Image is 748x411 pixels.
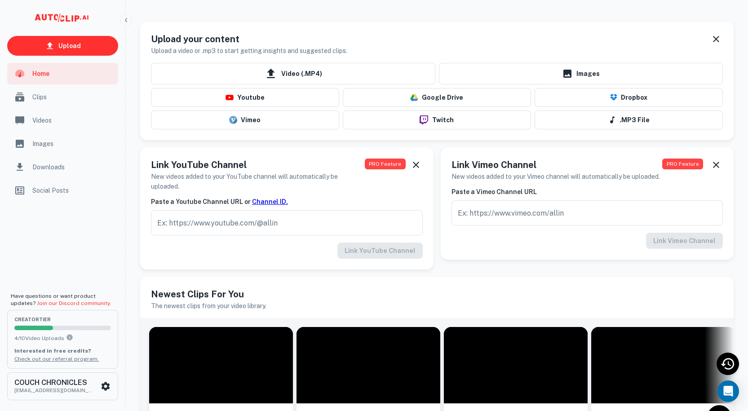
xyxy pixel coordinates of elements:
span: Videos [32,115,113,125]
a: Images [439,63,723,84]
input: Ex: https://www.youtube.com/@allin [151,210,423,235]
input: Ex: https://www.vimeo.com/allin [451,200,723,225]
span: PRO Feature [365,159,406,169]
button: Vimeo [151,110,339,129]
div: Open Intercom Messenger [717,380,739,402]
button: Twitch [343,110,531,129]
svg: You can upload 10 videos per month on the creator tier. Upgrade to upload more. [66,334,73,341]
img: drive-logo.png [410,93,418,102]
button: Dropbox [535,88,723,107]
img: Dropbox Logo [610,94,617,102]
h6: Upload a video or .mp3 to start getting insights and suggested clips. [151,46,347,56]
a: Check out our referral program. [14,356,99,362]
h5: Newest Clips For You [151,287,723,301]
span: Social Posts [32,186,113,195]
h6: Paste a Youtube Channel URL or [151,197,423,207]
button: Dismiss [709,32,723,46]
a: Social Posts [7,180,118,201]
p: 4 / 10 Video Uploads [14,334,111,342]
div: Recent Activity [717,353,739,375]
button: creatorTier4/10Video UploadsYou can upload 10 videos per month on the creator tier. Upgrade to up... [7,310,118,368]
p: Interested in free credits? [14,347,111,355]
span: Downloads [32,162,113,172]
span: Video (.MP4) [151,63,435,84]
p: [EMAIL_ADDRESS][DOMAIN_NAME] [14,386,95,394]
span: Have questions or want product updates? [11,293,111,306]
button: .MP3 File [535,110,723,129]
a: Home [7,63,118,84]
button: Youtube [151,88,339,107]
h5: Link YouTube Channel [151,158,365,172]
img: twitch-logo.png [416,115,432,124]
a: Videos [7,110,118,131]
button: COUCH CHRONICLES[EMAIL_ADDRESS][DOMAIN_NAME] [7,372,118,400]
a: Join our Discord community. [37,300,111,306]
button: Google Drive [343,88,531,107]
span: creator Tier [14,317,111,322]
h6: The newest clips from your video library. [151,301,723,311]
span: Images [32,139,113,149]
button: Dismiss [709,158,723,172]
h6: New videos added to your YouTube channel will automatically be uploaded. [151,172,365,191]
img: youtube-logo.png [226,95,234,100]
p: Upload [58,41,81,51]
span: PRO Feature [662,159,703,169]
a: Images [7,133,118,155]
h6: COUCH CHRONICLES [14,379,95,386]
h5: Link Vimeo Channel [451,158,660,172]
h6: Paste a Vimeo Channel URL [451,187,723,197]
a: Clips [7,86,118,108]
span: Home [32,69,113,79]
a: Downloads [7,156,118,178]
img: vimeo-logo.svg [229,116,237,124]
a: Upload [7,36,118,56]
h5: Upload your content [151,32,347,46]
h6: New videos added to your Vimeo channel will automatically be uploaded. [451,172,660,181]
a: Channel ID. [252,198,288,205]
span: Clips [32,92,113,102]
button: Dismiss [409,158,423,172]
